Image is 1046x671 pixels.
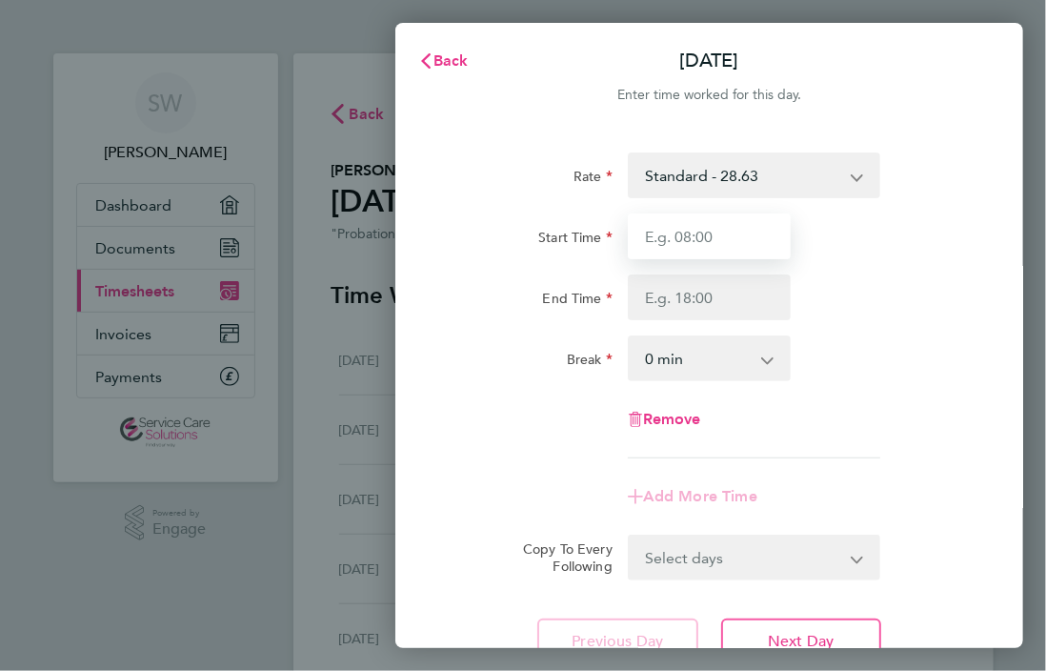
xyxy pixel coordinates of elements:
input: E.g. 18:00 [628,274,792,320]
input: E.g. 08:00 [628,213,792,259]
button: Next Day [721,619,881,664]
label: Start Time [538,229,613,252]
div: Enter time worked for this day. [395,84,1023,107]
button: Back [399,42,488,80]
span: Remove [643,410,701,428]
span: Next Day [768,632,834,651]
label: End Time [543,290,613,313]
p: [DATE] [680,48,739,74]
button: Remove [628,412,701,427]
span: Back [433,51,469,70]
label: Break [567,351,613,374]
label: Rate [573,168,613,191]
label: Copy To Every Following [493,540,613,575]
